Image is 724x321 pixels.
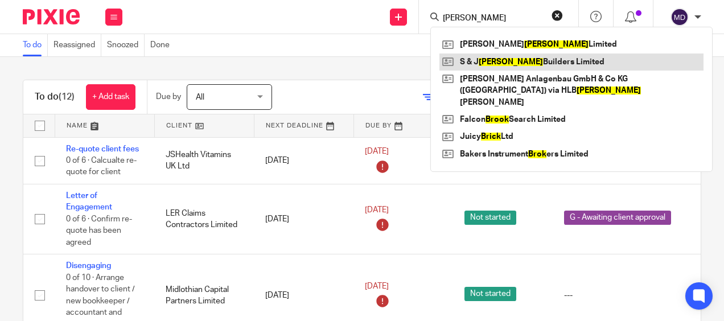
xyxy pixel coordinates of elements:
[59,92,75,101] span: (12)
[150,34,175,56] a: Done
[66,192,112,211] a: Letter of Engagement
[464,211,516,225] span: Not started
[107,34,145,56] a: Snoozed
[365,282,389,290] span: [DATE]
[66,157,137,176] span: 0 of 6 · Calcualte re-quote for client
[23,9,80,24] img: Pixie
[23,34,48,56] a: To do
[552,10,563,21] button: Clear
[670,8,689,26] img: svg%3E
[442,14,544,24] input: Search
[254,184,353,254] td: [DATE]
[365,206,389,214] span: [DATE]
[196,93,204,101] span: All
[86,84,135,110] a: + Add task
[365,147,389,155] span: [DATE]
[66,215,132,246] span: 0 of 6 · Confirm re-quote has been agreed
[66,145,139,153] a: Re-quote client fees
[156,91,181,102] p: Due by
[154,137,254,184] td: JSHealth Vitamins UK Ltd
[154,184,254,254] td: LER Claims Contractors Limited
[564,211,671,225] span: G - Awaiting client approval
[66,262,111,270] a: Disengaging
[254,137,353,184] td: [DATE]
[464,287,516,301] span: Not started
[35,91,75,103] h1: To do
[564,290,674,301] div: ---
[54,34,101,56] a: Reassigned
